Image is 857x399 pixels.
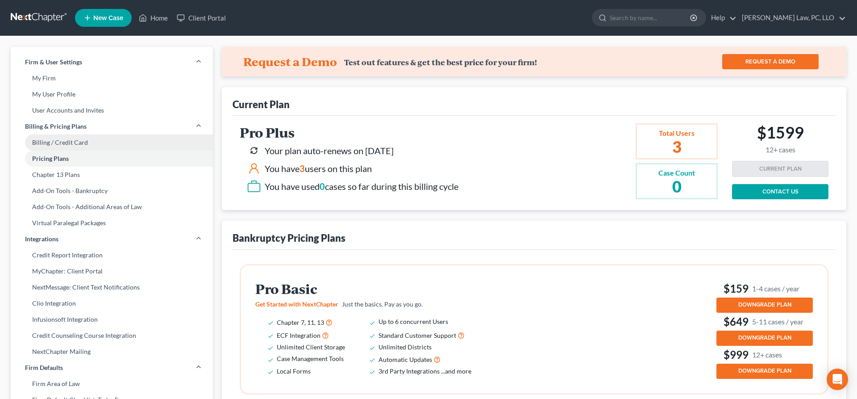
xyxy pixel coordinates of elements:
span: Billing & Pricing Plans [25,122,87,131]
div: Your plan auto-renews on [DATE] [265,144,394,157]
a: Integrations [11,231,213,247]
div: Bankruptcy Pricing Plans [233,231,345,244]
span: Case Management Tools [277,355,344,362]
span: Automatic Updates [379,356,432,363]
h2: $1599 [757,123,804,154]
span: ECF Integration [277,332,320,339]
small: 5-11 cases / year [752,317,803,326]
span: 0 [320,181,325,192]
span: Chapter 7, 11, 13 [277,319,324,326]
a: Firm Area of Law [11,376,213,392]
div: Total Users [658,128,695,139]
button: DOWNGRADE PLAN [716,331,813,346]
h2: Pro Basic [255,281,484,296]
div: You have used cases so far during this billing cycle [265,180,458,193]
span: Just the basics. Pay as you go. [342,300,423,308]
a: MyChapter: Client Portal [11,263,213,279]
a: [PERSON_NAME] Law, PC, LLO [737,10,846,26]
span: Unlimited Districts [379,343,432,351]
span: Get Started with NextChapter [255,300,338,308]
span: Standard Customer Support [379,332,456,339]
span: Unlimited Client Storage [277,343,345,351]
a: NextChapter Mailing [11,344,213,360]
button: DOWNGRADE PLAN [716,364,813,379]
a: Credit Counseling Course Integration [11,328,213,344]
div: Current Plan [233,98,290,111]
small: 12+ cases [752,350,782,359]
a: Billing & Pricing Plans [11,118,213,134]
span: Firm & User Settings [25,58,82,67]
span: DOWNGRADE PLAN [738,367,791,374]
span: DOWNGRADE PLAN [738,301,791,308]
h3: $999 [716,348,813,362]
a: Clio Integration [11,295,213,311]
a: NextMessage: Client Text Notifications [11,279,213,295]
span: 3rd Party Integrations [379,367,440,375]
a: REQUEST A DEMO [722,54,819,69]
div: Test out features & get the best price for your firm! [344,58,537,67]
a: CONTACT US [732,184,828,199]
a: My User Profile [11,86,213,102]
a: Help [707,10,736,26]
h4: Request a Demo [243,55,337,69]
div: Open Intercom Messenger [827,369,848,390]
a: Pricing Plans [11,151,213,167]
button: DOWNGRADE PLAN [716,298,813,313]
button: CURRENT PLAN [732,161,828,177]
span: Up to 6 concurrent Users [379,318,448,325]
a: Infusionsoft Integration [11,311,213,328]
a: Chapter 13 Plans [11,167,213,183]
a: Virtual Paralegal Packages [11,215,213,231]
a: User Accounts and Invites [11,102,213,118]
span: ...and more [441,367,471,375]
a: Add-On Tools - Additional Areas of Law [11,199,213,215]
div: Case Count [658,168,695,178]
a: Firm Defaults [11,360,213,376]
small: 12+ cases [757,146,804,154]
h2: Pro Plus [240,125,458,140]
span: Integrations [25,235,58,244]
a: Add-On Tools - Bankruptcy [11,183,213,199]
span: New Case [93,15,123,21]
span: DOWNGRADE PLAN [738,334,791,341]
span: Local Forms [277,367,311,375]
a: Credit Report Integration [11,247,213,263]
h3: $649 [716,315,813,329]
span: 3 [300,163,305,174]
a: My Firm [11,70,213,86]
h3: $159 [716,281,813,296]
input: Search by name... [610,9,691,26]
span: Firm Defaults [25,363,63,372]
a: Firm & User Settings [11,54,213,70]
a: Billing / Credit Card [11,134,213,151]
small: 1-4 cases / year [752,284,799,293]
h2: 0 [658,178,695,194]
a: Home [134,10,172,26]
h2: 3 [658,139,695,155]
a: Client Portal [172,10,230,26]
div: You have users on this plan [265,162,372,175]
